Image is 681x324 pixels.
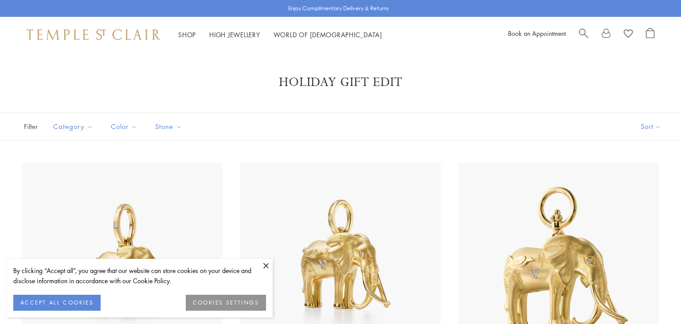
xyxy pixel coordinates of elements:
button: Show sort by [621,113,681,140]
a: Book an Appointment [508,29,566,38]
a: World of [DEMOGRAPHIC_DATA]World of [DEMOGRAPHIC_DATA] [274,30,382,39]
iframe: Gorgias live chat messenger [637,282,672,315]
button: COOKIES SETTINGS [186,295,266,311]
button: Color [104,117,144,137]
span: Color [106,121,144,132]
div: By clicking “Accept all”, you agree that our website can store cookies on your device and disclos... [13,265,266,286]
p: Enjoy Complimentary Delivery & Returns [288,4,389,13]
nav: Main navigation [178,29,382,40]
span: Stone [151,121,189,132]
button: ACCEPT ALL COOKIES [13,295,101,311]
a: View Wishlist [624,28,633,41]
a: High JewelleryHigh Jewellery [209,30,260,39]
a: ShopShop [178,30,196,39]
a: Open Shopping Bag [646,28,654,41]
img: Temple St. Clair [27,29,160,40]
a: Search [579,28,588,41]
button: Category [47,117,100,137]
span: Category [49,121,100,132]
button: Stone [149,117,189,137]
h1: Holiday Gift Edit [35,74,646,90]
